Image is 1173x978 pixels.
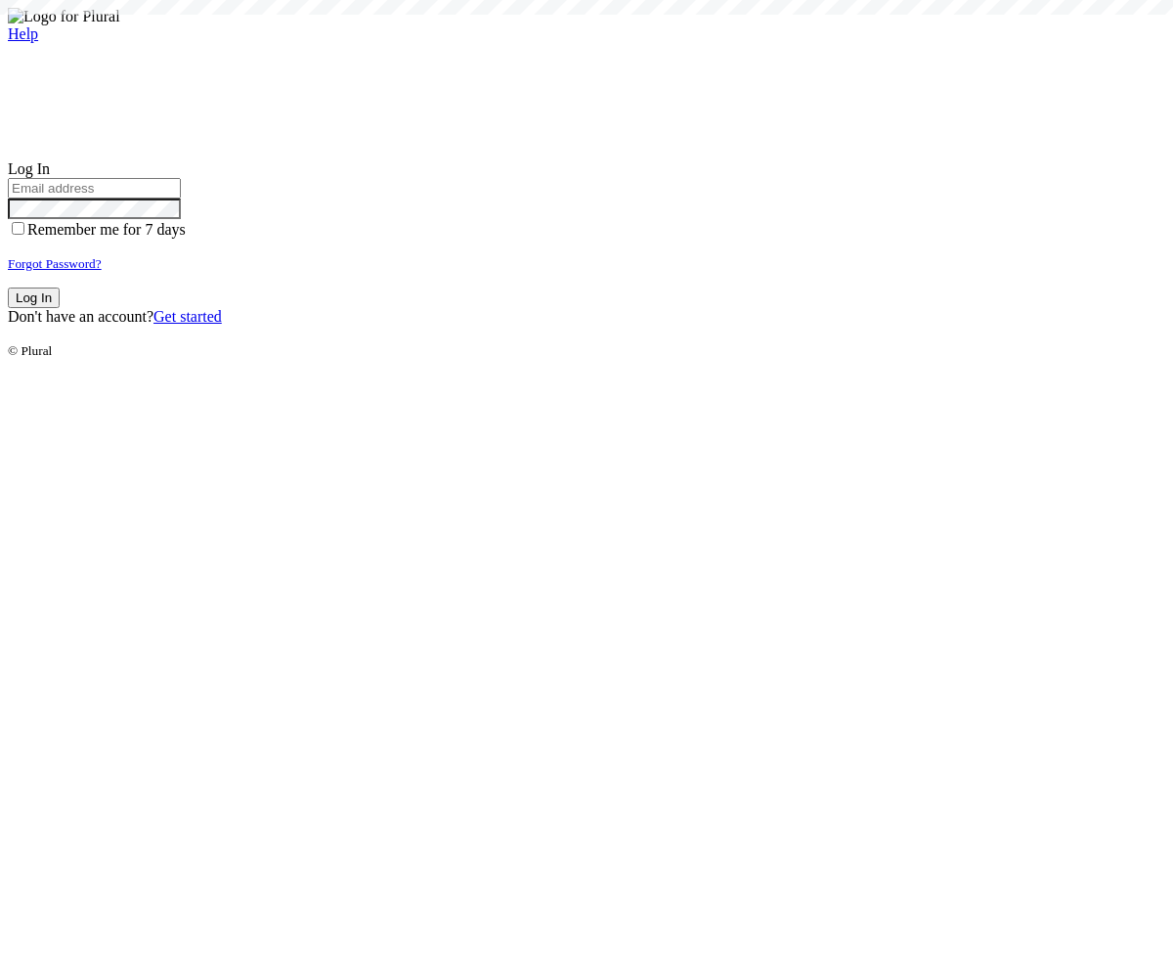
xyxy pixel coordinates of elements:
small: © Plural [8,343,52,358]
img: Logo for Plural [8,8,120,25]
a: Forgot Password? [8,254,102,271]
a: Get started [153,308,222,325]
small: Forgot Password? [8,256,102,271]
input: Email address [8,178,181,199]
a: Help [8,25,38,42]
button: Log In [8,288,60,308]
div: Don't have an account? [8,308,1165,326]
span: Remember me for 7 days [27,221,186,238]
input: Remember me for 7 days [12,222,24,235]
div: Log In [8,160,1165,178]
